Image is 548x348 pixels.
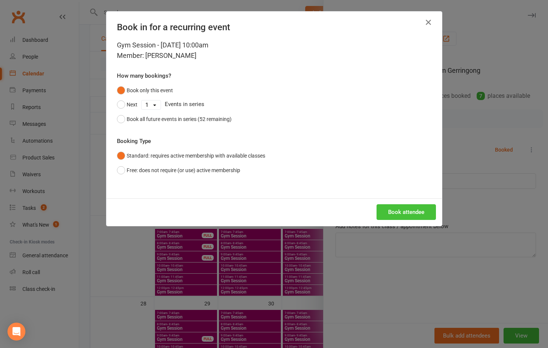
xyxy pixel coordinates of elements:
div: Book all future events in series (52 remaining) [127,115,232,123]
label: Booking Type [117,137,151,146]
button: Book all future events in series (52 remaining) [117,112,232,126]
button: Next [117,97,137,112]
h4: Book in for a recurring event [117,22,431,32]
div: Gym Session - [DATE] 10:00am Member: [PERSON_NAME] [117,40,431,61]
button: Close [422,16,434,28]
button: Book only this event [117,83,173,97]
button: Book attendee [377,204,436,220]
div: Open Intercom Messenger [7,323,25,341]
button: Free: does not require (or use) active membership [117,163,240,177]
button: Standard: requires active membership with available classes [117,149,265,163]
div: Events in series [117,97,431,112]
label: How many bookings? [117,71,171,80]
